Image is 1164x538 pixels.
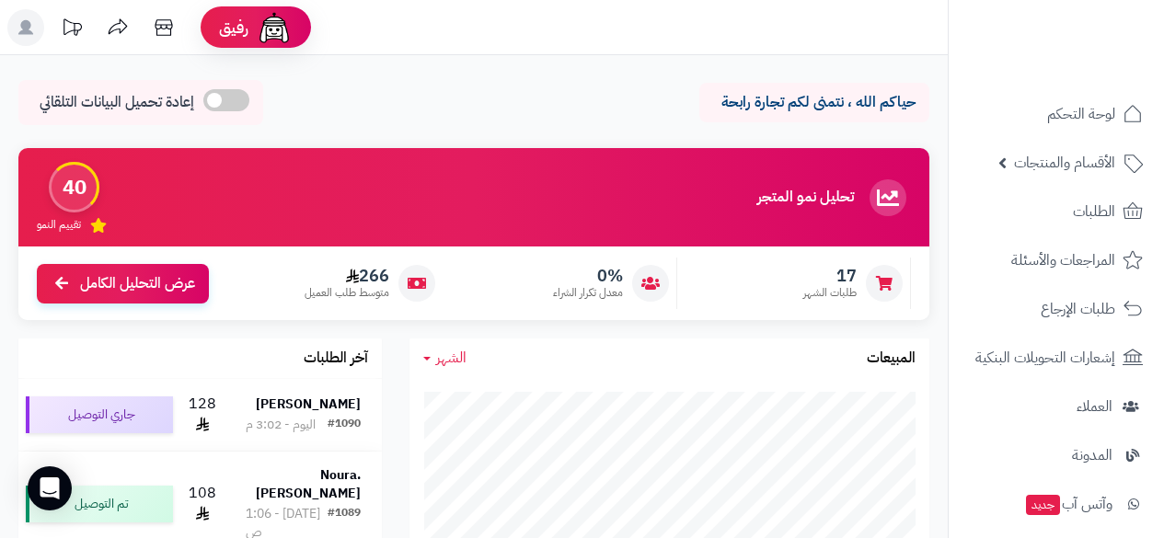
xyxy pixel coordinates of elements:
[1026,495,1060,515] span: جديد
[1073,199,1115,224] span: الطلبات
[80,273,195,294] span: عرض التحليل الكامل
[37,264,209,303] a: عرض التحليل الكامل
[40,92,194,113] span: إعادة تحميل البيانات التلقائي
[757,189,854,206] h3: تحليل نمو المتجر
[713,92,916,113] p: حياكم الله ، نتمنى لكم تجارة رابحة
[256,9,293,46] img: ai-face.png
[960,433,1153,477] a: المدونة
[960,238,1153,282] a: المراجعات والأسئلة
[1072,442,1112,468] span: المدونة
[1024,491,1112,517] span: وآتس آب
[219,17,248,39] span: رفيق
[180,379,225,451] td: 128
[37,217,81,233] span: تقييم النمو
[975,345,1115,371] span: إشعارات التحويلات البنكية
[305,266,389,286] span: 266
[26,486,173,522] div: تم التوصيل
[28,466,72,510] div: Open Intercom Messenger
[960,189,1153,234] a: الطلبات
[960,384,1153,429] a: العملاء
[803,266,857,286] span: 17
[960,336,1153,380] a: إشعارات التحويلات البنكية
[304,350,368,367] h3: آخر الطلبات
[553,266,623,286] span: 0%
[1014,150,1115,176] span: الأقسام والمنتجات
[256,465,361,503] strong: Noura. [PERSON_NAME]
[1011,247,1115,273] span: المراجعات والأسئلة
[436,347,467,369] span: الشهر
[256,395,361,414] strong: [PERSON_NAME]
[960,482,1153,526] a: وآتس آبجديد
[1077,394,1112,419] span: العملاء
[960,287,1153,331] a: طلبات الإرجاع
[328,416,361,434] div: #1090
[867,350,916,367] h3: المبيعات
[553,285,623,301] span: معدل تكرار الشراء
[1041,296,1115,322] span: طلبات الإرجاع
[803,285,857,301] span: طلبات الشهر
[26,396,173,433] div: جاري التوصيل
[960,92,1153,136] a: لوحة التحكم
[49,9,95,51] a: تحديثات المنصة
[423,348,467,369] a: الشهر
[1047,101,1115,127] span: لوحة التحكم
[246,416,316,434] div: اليوم - 3:02 م
[305,285,389,301] span: متوسط طلب العميل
